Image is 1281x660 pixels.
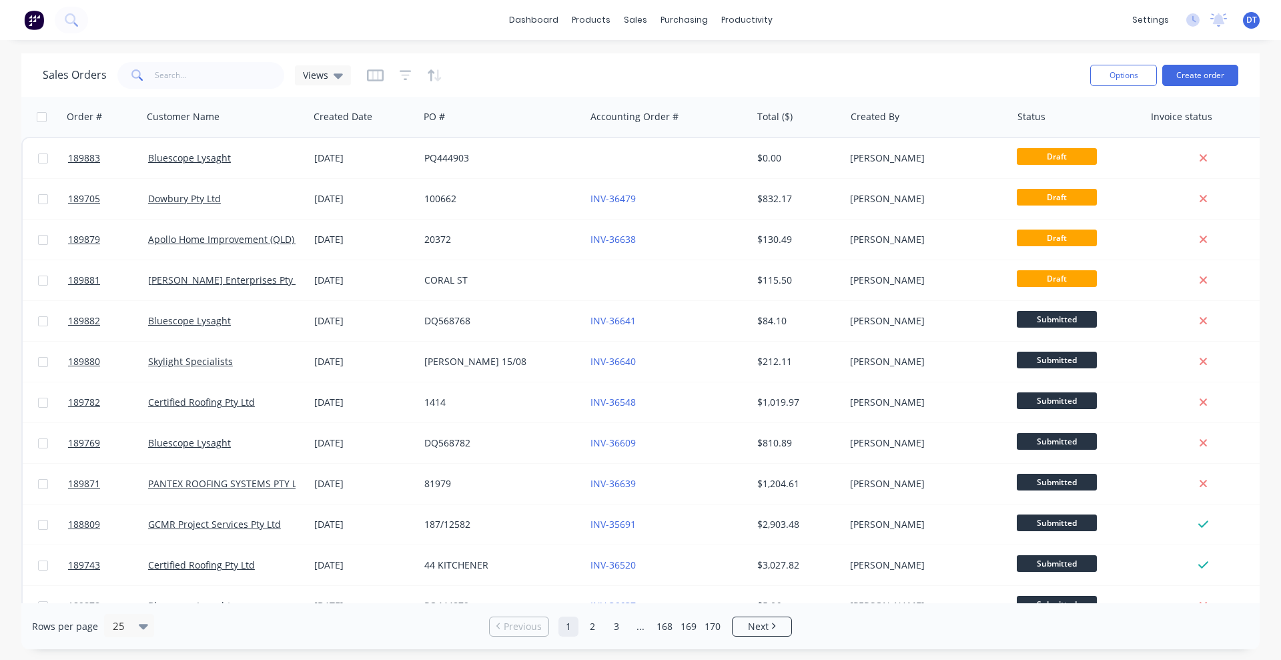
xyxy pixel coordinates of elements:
[68,518,100,531] span: 188809
[68,260,148,300] a: 189881
[424,396,572,409] div: 1414
[68,192,100,206] span: 189705
[757,314,835,328] div: $84.10
[314,436,414,450] div: [DATE]
[1090,65,1157,86] button: Options
[484,617,797,637] ul: Pagination
[757,396,835,409] div: $1,019.97
[1017,352,1097,368] span: Submitted
[654,10,715,30] div: purchasing
[850,314,998,328] div: [PERSON_NAME]
[851,110,899,123] div: Created By
[68,314,100,328] span: 189882
[703,617,723,637] a: Page 170
[757,477,835,490] div: $1,204.61
[424,110,445,123] div: PO #
[424,314,572,328] div: DQ568768
[303,68,328,82] span: Views
[490,620,548,633] a: Previous page
[1017,596,1097,613] span: Submitted
[68,545,148,585] a: 189743
[148,436,231,449] a: Bluescope Lysaght
[617,10,654,30] div: sales
[148,192,221,205] a: Dowbury Pty Ltd
[68,396,100,409] span: 189782
[68,423,148,463] a: 189769
[1017,110,1045,123] div: Status
[850,233,998,246] div: [PERSON_NAME]
[314,151,414,165] div: [DATE]
[590,436,636,449] a: INV-36609
[1017,311,1097,328] span: Submitted
[850,274,998,287] div: [PERSON_NAME]
[757,518,835,531] div: $2,903.48
[148,518,281,531] a: GCMR Project Services Pty Ltd
[590,396,636,408] a: INV-36548
[565,10,617,30] div: products
[43,69,107,81] h1: Sales Orders
[590,599,636,612] a: INV-36637
[68,382,148,422] a: 189782
[314,110,372,123] div: Created Date
[147,110,220,123] div: Customer Name
[850,396,998,409] div: [PERSON_NAME]
[148,151,231,164] a: Bluescope Lysaght
[424,518,572,531] div: 187/12582
[757,274,835,287] div: $115.50
[314,518,414,531] div: [DATE]
[1017,148,1097,165] span: Draft
[502,10,565,30] a: dashboard
[1017,474,1097,490] span: Submitted
[850,192,998,206] div: [PERSON_NAME]
[590,477,636,490] a: INV-36639
[504,620,542,633] span: Previous
[1246,14,1257,26] span: DT
[757,599,835,613] div: $5.06
[68,301,148,341] a: 189882
[590,233,636,246] a: INV-36638
[679,617,699,637] a: Page 169
[733,620,791,633] a: Next page
[590,192,636,205] a: INV-36479
[757,233,835,246] div: $130.49
[757,110,793,123] div: Total ($)
[148,396,255,408] a: Certified Roofing Pty Ltd
[155,62,285,89] input: Search...
[424,151,572,165] div: PQ444903
[1017,433,1097,450] span: Submitted
[24,10,44,30] img: Factory
[850,599,998,613] div: [PERSON_NAME]
[582,617,602,637] a: Page 2
[424,559,572,572] div: 44 KITCHENER
[68,505,148,545] a: 188809
[1017,230,1097,246] span: Draft
[715,10,779,30] div: productivity
[630,617,651,637] a: Jump forward
[757,436,835,450] div: $810.89
[424,192,572,206] div: 100662
[68,355,100,368] span: 189880
[1017,189,1097,206] span: Draft
[1126,10,1176,30] div: settings
[1017,515,1097,531] span: Submitted
[68,464,148,504] a: 189871
[590,559,636,571] a: INV-36520
[68,342,148,382] a: 189880
[68,436,100,450] span: 189769
[148,559,255,571] a: Certified Roofing Pty Ltd
[148,314,231,327] a: Bluescope Lysaght
[32,620,98,633] span: Rows per page
[314,477,414,490] div: [DATE]
[850,436,998,450] div: [PERSON_NAME]
[314,559,414,572] div: [DATE]
[850,559,998,572] div: [PERSON_NAME]
[68,274,100,287] span: 189881
[590,314,636,327] a: INV-36641
[148,233,327,246] a: Apollo Home Improvement (QLD) Pty Ltd
[1017,270,1097,287] span: Draft
[148,355,233,368] a: Skylight Specialists
[68,477,100,490] span: 189871
[424,233,572,246] div: 20372
[757,355,835,368] div: $212.11
[424,274,572,287] div: CORAL ST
